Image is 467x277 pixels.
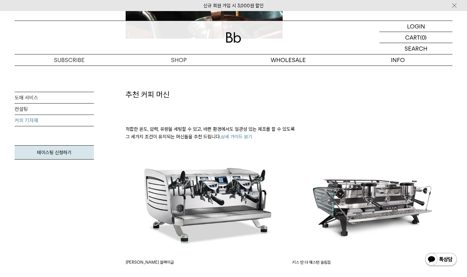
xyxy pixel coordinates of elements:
a: CART (0) [379,32,452,43]
a: SUBSCRIBE [15,54,124,66]
a: 상세 가이드 보기 [221,134,252,140]
p: [PERSON_NAME] 블랙이글 [126,259,286,266]
p: INFO [343,54,452,66]
a: LOGIN [379,21,452,32]
img: 카카오톡 채널 1:1 채팅 버튼 [424,252,457,268]
p: CART [405,32,420,43]
a: 신규 회원 가입 시 3,000원 할인 [203,3,264,9]
p: 키스 반 더 웨스턴 슬림짐 [292,259,452,266]
a: SHOP [124,54,233,66]
a: 테이스팅 신청하기 [15,145,94,160]
p: SEARCH [405,43,427,54]
a: 도매 서비스 [15,92,94,104]
p: 추천 커피 머신 [126,89,452,100]
p: (0) [420,32,427,43]
a: 커피 기자재 [15,115,94,126]
p: WHOLESALE [233,54,343,66]
img: 로고 [226,32,241,43]
p: 적합한 온도, 압력, 유량을 세팅할 수 있고, 바쁜 환경에서도 일관성 있는 제조를 할 수 있도록 그 세가지 조건이 유지되는 머신들을 추천 드립니다. [126,125,452,141]
a: 컨설팅 [15,104,94,115]
p: LOGIN [407,21,425,32]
